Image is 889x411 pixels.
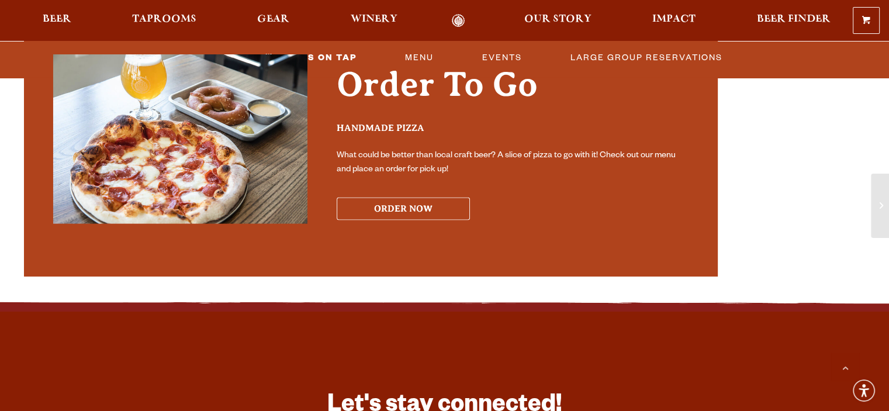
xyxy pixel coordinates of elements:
[258,44,361,71] a: Beers On Tap
[749,14,838,27] a: Beer Finder
[478,44,527,71] a: Events
[400,44,438,71] a: Menu
[162,44,219,71] a: General
[517,14,599,27] a: Our Story
[124,14,204,27] a: Taprooms
[132,15,196,24] span: Taprooms
[337,197,470,220] button: Order Now
[343,14,405,27] a: Winery
[756,15,830,24] span: Beer Finder
[831,353,860,382] a: Scroll to top
[250,14,297,27] a: Gear
[851,378,877,403] div: Accessibility Menu
[337,122,689,143] h3: Handmade Pizza
[35,14,79,27] a: Beer
[351,15,397,24] span: Winery
[337,148,689,177] p: What could be better than local craft beer? A slice of pizza to go with it! Check out our menu an...
[652,15,696,24] span: Impact
[437,14,480,27] a: Odell Home
[257,15,289,24] span: Gear
[53,54,307,223] img: Internal Promo Images
[524,15,591,24] span: Our Story
[645,14,703,27] a: Impact
[337,64,689,116] h2: Order To Go
[43,15,71,24] span: Beer
[566,44,727,71] a: Large Group Reservations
